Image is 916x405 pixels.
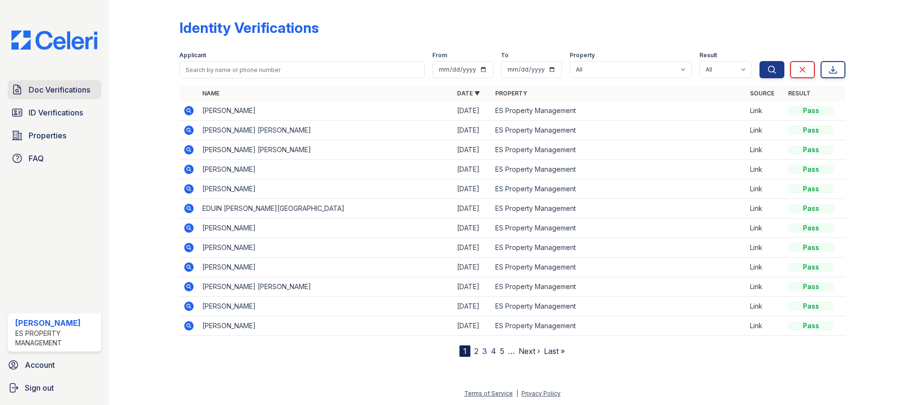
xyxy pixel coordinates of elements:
img: CE_Logo_Blue-a8612792a0a2168367f1c8372b55b34899dd931a85d93a1a3d3e32e68fde9ad4.png [4,31,105,50]
a: Terms of Service [464,390,513,397]
span: Properties [29,130,66,141]
td: ES Property Management [491,140,746,160]
td: [PERSON_NAME] [198,258,453,277]
a: Name [202,90,219,97]
a: Source [750,90,774,97]
td: [DATE] [453,238,491,258]
td: ES Property Management [491,277,746,297]
td: Link [746,218,784,238]
td: [DATE] [453,179,491,199]
div: Pass [788,262,834,272]
td: Link [746,140,784,160]
td: ES Property Management [491,101,746,121]
td: [DATE] [453,218,491,238]
a: ID Verifications [8,103,101,122]
td: Link [746,199,784,218]
td: [PERSON_NAME] [198,316,453,336]
a: Doc Verifications [8,80,101,99]
td: ES Property Management [491,238,746,258]
td: Link [746,238,784,258]
td: [DATE] [453,277,491,297]
div: Pass [788,282,834,291]
div: Identity Verifications [179,19,319,36]
label: From [432,52,447,59]
span: Doc Verifications [29,84,90,95]
td: [PERSON_NAME] [198,297,453,316]
td: [PERSON_NAME] [198,160,453,179]
td: Link [746,297,784,316]
div: Pass [788,321,834,331]
td: [DATE] [453,297,491,316]
td: Link [746,258,784,277]
td: ES Property Management [491,316,746,336]
td: [PERSON_NAME] [PERSON_NAME] [198,121,453,140]
td: [DATE] [453,258,491,277]
div: Pass [788,165,834,174]
td: Link [746,179,784,199]
a: 5 [500,346,504,356]
a: 3 [482,346,487,356]
td: [DATE] [453,121,491,140]
td: ES Property Management [491,218,746,238]
div: [PERSON_NAME] [15,317,97,329]
div: Pass [788,184,834,194]
label: To [501,52,509,59]
span: FAQ [29,153,44,164]
div: | [516,390,518,397]
div: Pass [788,204,834,213]
a: Result [788,90,811,97]
td: Link [746,160,784,179]
div: ES Property Management [15,329,97,348]
a: Sign out [4,378,105,397]
a: Property [495,90,527,97]
td: [PERSON_NAME] [PERSON_NAME] [198,277,453,297]
td: [PERSON_NAME] [198,101,453,121]
a: Privacy Policy [521,390,561,397]
td: ES Property Management [491,199,746,218]
a: Next › [519,346,540,356]
a: 4 [491,346,496,356]
a: Last » [544,346,565,356]
label: Applicant [179,52,206,59]
td: ES Property Management [491,160,746,179]
td: Link [746,121,784,140]
td: ES Property Management [491,179,746,199]
td: [PERSON_NAME] [198,179,453,199]
td: EDUIN [PERSON_NAME][GEOGRAPHIC_DATA] [198,199,453,218]
span: ID Verifications [29,107,83,118]
td: ES Property Management [491,297,746,316]
a: Date ▼ [457,90,480,97]
label: Property [570,52,595,59]
a: Properties [8,126,101,145]
td: [PERSON_NAME] [198,218,453,238]
div: 1 [459,345,470,357]
td: [DATE] [453,140,491,160]
span: … [508,345,515,357]
div: Pass [788,223,834,233]
td: [DATE] [453,316,491,336]
td: [DATE] [453,101,491,121]
td: Link [746,316,784,336]
div: Pass [788,145,834,155]
div: Pass [788,243,834,252]
input: Search by name or phone number [179,61,425,78]
td: [DATE] [453,160,491,179]
div: Pass [788,301,834,311]
td: [PERSON_NAME] [198,238,453,258]
div: Pass [788,125,834,135]
td: ES Property Management [491,121,746,140]
span: Account [25,359,55,371]
td: [DATE] [453,199,491,218]
span: Sign out [25,382,54,394]
td: Link [746,277,784,297]
div: Pass [788,106,834,115]
td: ES Property Management [491,258,746,277]
td: [PERSON_NAME] [PERSON_NAME] [198,140,453,160]
a: 2 [474,346,479,356]
td: Link [746,101,784,121]
label: Result [699,52,717,59]
a: FAQ [8,149,101,168]
a: Account [4,355,105,374]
